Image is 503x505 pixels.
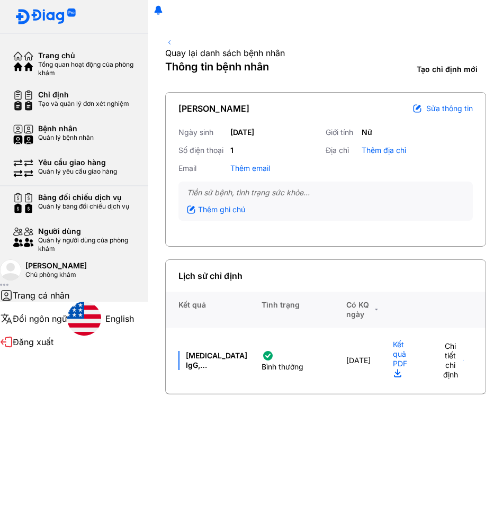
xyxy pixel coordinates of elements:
[166,292,262,328] div: Kết quả
[393,59,486,79] button: Tạo chỉ định mới
[67,302,134,336] button: English
[25,261,148,270] div: [PERSON_NAME]
[230,146,233,155] div: 1
[441,341,460,380] span: Chi tiết chỉ định
[178,146,226,155] div: Số điện thoại
[25,270,148,279] div: Chủ phòng khám
[38,236,136,253] div: Quản lý người dùng của phòng khám
[326,128,357,137] div: Giới tính
[31,8,76,25] img: logo
[433,336,473,385] button: Chi tiết chỉ định
[178,128,226,137] div: Ngày sinh
[38,202,129,211] div: Quản lý bảng đối chiếu dịch vụ
[105,312,134,325] span: English
[230,128,254,137] div: [DATE]
[262,292,346,328] div: Tình trạng
[178,102,249,115] div: [PERSON_NAME]
[38,60,136,77] div: Tổng quan hoạt động của phòng khám
[38,51,136,60] div: Trang chủ
[362,128,372,137] div: Nữ
[380,328,420,394] div: Kết quả PDF
[38,90,129,100] div: Chỉ định
[67,302,101,336] img: English
[262,362,346,372] div: Bình thường
[38,227,136,236] div: Người dùng
[178,351,249,370] div: [MEDICAL_DATA] IgG, [MEDICAL_DATA] IgM, [MEDICAL_DATA] Ab IgG + IgM
[346,300,380,319] div: Có KQ ngày
[38,193,129,202] div: Bảng đối chiếu dịch vụ
[417,65,478,74] span: Tạo chỉ định mới
[178,164,226,173] div: Email
[38,100,129,108] div: Tạo và quản lý đơn xét nghiệm
[187,205,245,214] div: Thêm ghi chú
[15,8,31,25] img: logo
[362,146,406,155] div: Thêm địa chỉ
[326,146,357,155] div: Địa chỉ
[38,167,117,176] div: Quản lý yêu cầu giao hàng
[165,38,486,59] div: Quay lại danh sách bệnh nhân
[38,124,94,133] div: Bệnh nhân
[38,133,94,142] div: Quản lý bệnh nhân
[426,104,473,113] span: Sửa thông tin
[38,158,117,167] div: Yêu cầu giao hàng
[187,188,464,197] div: Tiền sử bệnh, tình trạng sức khỏe...
[165,59,486,79] div: Thông tin bệnh nhân
[178,269,242,282] div: Lịch sử chỉ định
[346,328,380,394] div: [DATE]
[230,164,270,173] div: Thêm email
